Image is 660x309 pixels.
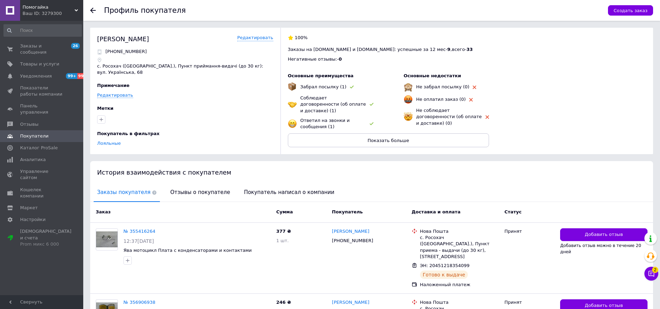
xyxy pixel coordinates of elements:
[71,43,80,49] span: 26
[404,95,413,104] img: emoji
[20,133,49,139] span: Покупатели
[288,100,297,109] img: emoji
[97,131,272,137] div: Покупатель в фильтрах
[560,243,641,254] span: Добавить отзыв можно в течение 20 дней
[295,35,308,40] span: 100%
[504,299,555,306] div: Принят
[469,98,473,101] img: rating-tag-type
[20,205,38,211] span: Маркет
[420,263,470,268] span: ЭН: 20451218354099
[276,209,293,214] span: Сумма
[416,108,482,125] span: Не соблюдает договоренности (об оплате и доставке) (0)
[276,229,291,234] span: 377 ₴
[652,267,658,273] span: 2
[20,187,64,199] span: Кошелек компании
[332,228,369,235] a: [PERSON_NAME]
[608,5,653,16] button: Создать заказ
[23,4,75,10] span: Помогайка
[420,228,499,235] div: Нова Пошта
[504,228,555,235] div: Принят
[20,43,64,55] span: Заказы и сообщения
[370,122,374,125] img: rating-tag-type
[97,83,129,88] span: Примечание
[300,118,350,129] span: Ответил на звонки и сообщения (1)
[96,209,111,214] span: Заказ
[77,73,89,79] span: 99+
[486,115,489,119] img: rating-tag-type
[339,56,342,62] span: 0
[20,145,58,151] span: Каталог ProSale
[466,47,473,52] span: 33
[237,35,273,41] a: Редактировать
[20,73,52,79] span: Уведомления
[288,119,297,128] img: emoji
[288,47,473,52] span: Заказы на [DOMAIN_NAME] и [DOMAIN_NAME]: успешные за 12 мес - , всего -
[20,217,45,223] span: Настройки
[585,302,623,309] span: Добавить отзыв
[96,228,118,250] a: Фото товару
[447,47,451,52] span: 9
[276,300,291,305] span: 246 ₴
[350,86,354,89] img: rating-tag-type
[20,61,59,67] span: Товары и услуги
[97,141,121,146] a: Лояльные
[288,56,339,62] span: Негативные отзывы: -
[332,209,363,214] span: Покупатель
[20,241,71,247] div: Prom микс 6 000
[97,169,231,176] span: История взаимодействия с покупателем
[560,228,648,241] button: Добавить отзыв
[20,168,64,181] span: Управление сайтом
[300,84,346,89] span: Забрал посылку (1)
[20,228,71,247] span: [DEMOGRAPHIC_DATA] и счета
[90,8,96,13] div: Вернуться назад
[240,184,338,201] span: Покупатель написал о компании
[105,48,147,55] p: [PHONE_NUMBER]
[97,35,149,43] div: [PERSON_NAME]
[504,209,522,214] span: Статус
[370,103,374,106] img: rating-tag-type
[167,184,233,201] span: Отзывы о покупателе
[585,231,623,238] span: Добавить отзыв
[97,63,273,76] p: с. Росохач ([GEOGRAPHIC_DATA].), Пункт приймання-видачі (до 30 кг): вул. Українська, 68
[20,121,38,127] span: Отзывы
[332,299,369,306] a: [PERSON_NAME]
[368,138,409,143] span: Показать больше
[104,6,186,15] h1: Профиль покупателя
[123,300,155,305] a: № 356906938
[416,84,470,89] span: Не забрал посылку (0)
[300,95,366,113] span: Соблюдает договоренности (об оплате и доставке) (1)
[473,86,476,89] img: rating-tag-type
[123,248,252,253] a: Ява мотоцикл Плата с конденсаторами и контактами
[416,97,466,102] span: Не оплатил заказ (0)
[288,133,489,147] button: Показать больше
[123,238,154,244] span: 12:37[DATE]
[404,112,413,121] img: emoji
[23,10,83,17] div: Ваш ID: 3279300
[123,229,155,234] a: № 355416264
[420,282,499,288] div: Наложенный платеж
[404,82,413,91] img: emoji
[97,92,133,98] a: Редактировать
[20,157,46,163] span: Аналитика
[420,235,499,260] div: с. Росохач ([GEOGRAPHIC_DATA].), Пункт приема - выдачи (до 30 кг), [STREET_ADDRESS]
[288,82,296,91] img: emoji
[404,73,461,78] span: Основные недостатки
[94,184,160,201] span: Заказы покупателя
[614,8,648,13] span: Создать заказ
[97,106,113,111] span: Метки
[331,236,375,245] div: [PHONE_NUMBER]
[412,209,461,214] span: Доставка и оплата
[420,271,468,279] div: Готово к выдаче
[20,103,64,115] span: Панель управления
[276,238,289,243] span: 1 шт.
[20,85,64,97] span: Показатели работы компании
[3,24,82,37] input: Поиск
[288,73,354,78] span: Основные преимущества
[66,73,77,79] span: 99+
[96,231,118,247] img: Фото товару
[420,299,499,306] div: Нова Пошта
[644,267,658,281] button: Чат с покупателем2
